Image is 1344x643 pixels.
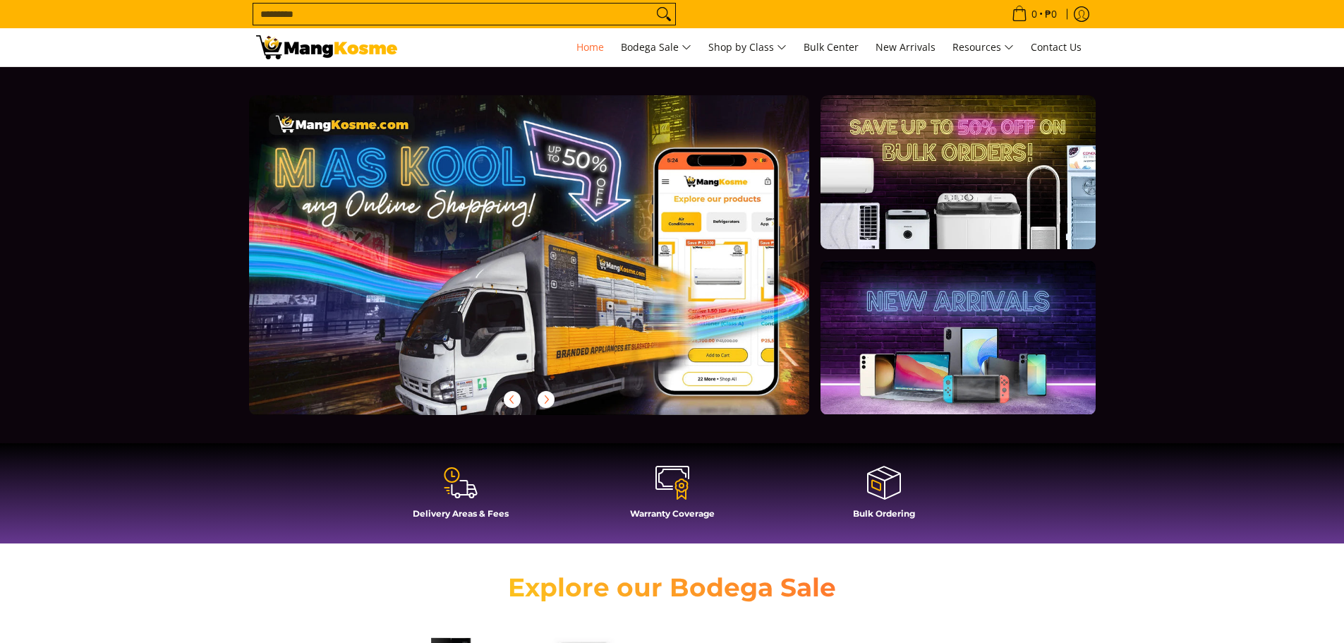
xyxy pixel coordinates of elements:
[576,40,604,54] span: Home
[574,464,771,529] a: Warranty Coverage
[497,384,528,415] button: Previous
[1007,6,1061,22] span: •
[362,464,559,529] a: Delivery Areas & Fees
[569,28,611,66] a: Home
[785,508,983,519] h4: Bulk Ordering
[531,384,562,415] button: Next
[362,508,559,519] h4: Delivery Areas & Fees
[1029,9,1039,19] span: 0
[868,28,943,66] a: New Arrivals
[952,39,1014,56] span: Resources
[1024,28,1089,66] a: Contact Us
[249,95,855,438] a: More
[804,40,859,54] span: Bulk Center
[876,40,936,54] span: New Arrivals
[797,28,866,66] a: Bulk Center
[411,28,1089,66] nav: Main Menu
[785,464,983,529] a: Bulk Ordering
[614,28,698,66] a: Bodega Sale
[468,572,877,603] h2: Explore our Bodega Sale
[1043,9,1059,19] span: ₱0
[708,39,787,56] span: Shop by Class
[621,39,691,56] span: Bodega Sale
[574,508,771,519] h4: Warranty Coverage
[945,28,1021,66] a: Resources
[653,4,675,25] button: Search
[1031,40,1082,54] span: Contact Us
[701,28,794,66] a: Shop by Class
[256,35,397,59] img: Mang Kosme: Your Home Appliances Warehouse Sale Partner!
